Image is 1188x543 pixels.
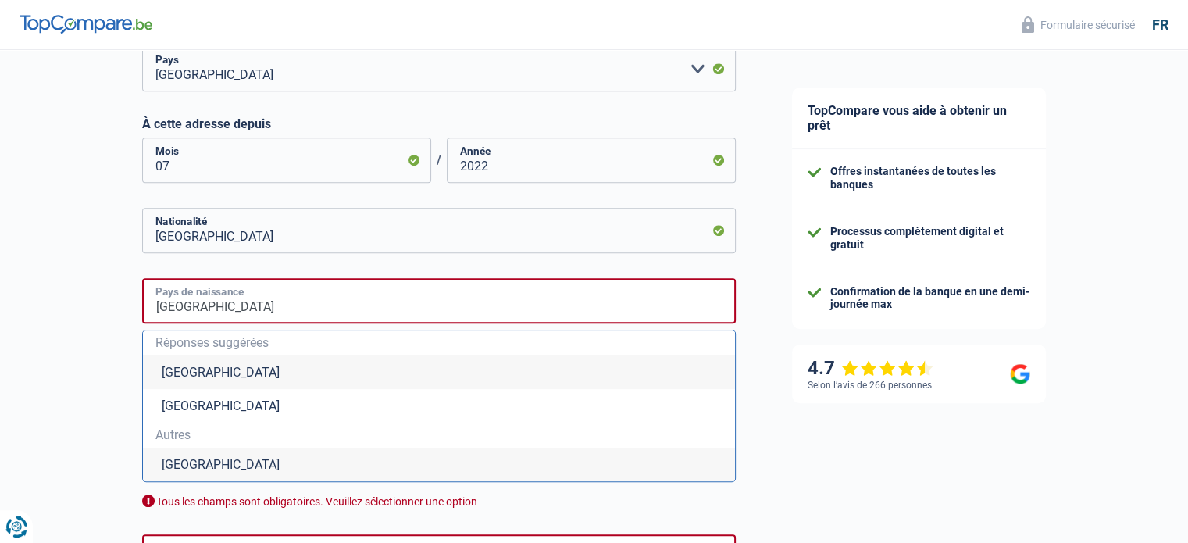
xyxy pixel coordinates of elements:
[808,380,932,391] div: Selon l’avis de 266 personnes
[143,355,735,389] li: [GEOGRAPHIC_DATA]
[447,138,736,183] input: AAAA
[155,429,722,441] span: Autres
[142,278,736,323] input: Belgique
[142,138,431,183] input: MM
[155,337,722,349] span: Réponses suggérées
[142,208,736,253] input: Belgique
[830,165,1030,191] div: Offres instantanées de toutes les banques
[142,495,736,509] div: Tous les champs sont obligatoires. Veuillez sélectionner une option
[830,225,1030,252] div: Processus complètement digital et gratuit
[143,389,735,423] li: [GEOGRAPHIC_DATA]
[143,448,735,481] li: [GEOGRAPHIC_DATA]
[1012,12,1144,38] button: Formulaire sécurisé
[1152,16,1168,34] div: fr
[20,15,152,34] img: TopCompare Logo
[142,116,736,131] label: À cette adresse depuis
[808,357,933,380] div: 4.7
[830,285,1030,312] div: Confirmation de la banque en une demi-journée max
[431,152,447,167] span: /
[792,88,1046,149] div: TopCompare vous aide à obtenir un prêt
